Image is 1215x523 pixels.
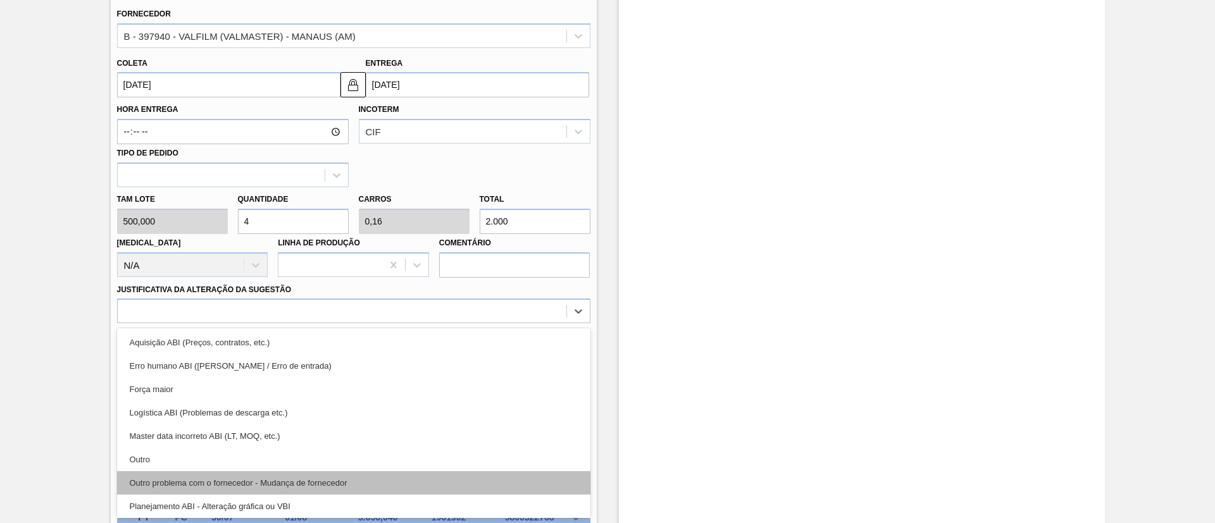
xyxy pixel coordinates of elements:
div: Planejamento ABI - Alteração gráfica ou VBI [117,495,590,518]
label: Comentário [439,234,590,252]
label: Carros [359,195,392,204]
div: Master data incorreto ABI (LT, MOQ, etc.) [117,424,590,448]
label: Tipo de pedido [117,149,178,157]
label: Tam lote [117,190,228,209]
div: CIF [366,126,381,137]
label: Fornecedor [117,9,171,18]
label: [MEDICAL_DATA] [117,238,181,247]
div: Outro [117,448,590,471]
button: locked [340,72,366,97]
div: Força maior [117,378,590,401]
div: Outro problema com o fornecedor - Mudança de fornecedor [117,471,590,495]
div: Erro humano ABI ([PERSON_NAME] / Erro de entrada) [117,354,590,378]
div: Logística ABI (Problemas de descarga etc.) [117,401,590,424]
img: locked [346,77,361,92]
label: Entrega [366,59,403,68]
label: Coleta [117,59,147,68]
label: Linha de Produção [278,238,360,247]
input: dd/mm/yyyy [366,72,589,97]
label: Observações [117,326,590,345]
div: Aquisição ABI (Preços, contratos, etc.) [117,331,590,354]
label: Quantidade [238,195,289,204]
label: Justificativa da Alteração da Sugestão [117,285,292,294]
input: dd/mm/yyyy [117,72,340,97]
div: B - 397940 - VALFILM (VALMASTER) - MANAUS (AM) [124,30,356,41]
label: Incoterm [359,105,399,114]
label: Total [480,195,504,204]
label: Hora Entrega [117,101,349,119]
